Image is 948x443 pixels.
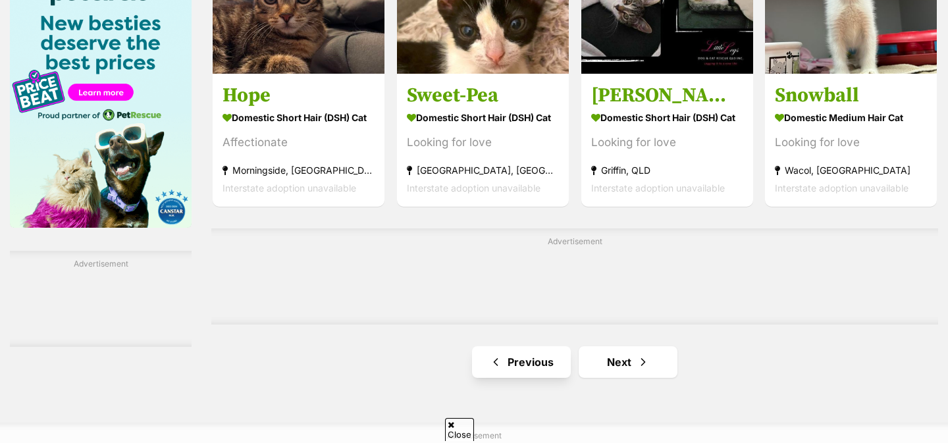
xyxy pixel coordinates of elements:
h3: [PERSON_NAME] [591,84,743,109]
span: Interstate adoption unavailable [775,183,908,194]
h3: Snowball [775,84,927,109]
div: Looking for love [591,134,743,152]
strong: Domestic Short Hair (DSH) Cat [223,109,375,128]
strong: Griffin, QLD [591,162,743,180]
strong: Domestic Short Hair (DSH) Cat [407,109,559,128]
nav: Pagination [211,346,938,378]
strong: Morningside, [GEOGRAPHIC_DATA] [223,162,375,180]
strong: Domestic Medium Hair Cat [775,109,927,128]
h3: Sweet-Pea [407,84,559,109]
a: Snowball Domestic Medium Hair Cat Looking for love Wacol, [GEOGRAPHIC_DATA] Interstate adoption u... [765,74,937,207]
span: Interstate adoption unavailable [591,183,725,194]
span: Interstate adoption unavailable [223,183,356,194]
a: [PERSON_NAME] Domestic Short Hair (DSH) Cat Looking for love Griffin, QLD Interstate adoption una... [581,74,753,207]
span: Close [445,418,474,441]
strong: Domestic Short Hair (DSH) Cat [591,109,743,128]
strong: [GEOGRAPHIC_DATA], [GEOGRAPHIC_DATA] [407,162,559,180]
a: Hope Domestic Short Hair (DSH) Cat Affectionate Morningside, [GEOGRAPHIC_DATA] Interstate adoptio... [213,74,384,207]
div: Advertisement [211,228,938,325]
div: Advertisement [10,251,192,347]
strong: Wacol, [GEOGRAPHIC_DATA] [775,162,927,180]
a: Sweet-Pea Domestic Short Hair (DSH) Cat Looking for love [GEOGRAPHIC_DATA], [GEOGRAPHIC_DATA] Int... [397,74,569,207]
div: Looking for love [775,134,927,152]
span: Interstate adoption unavailable [407,183,540,194]
div: Affectionate [223,134,375,152]
a: Next page [579,346,677,378]
h3: Hope [223,84,375,109]
a: Previous page [472,346,571,378]
div: Looking for love [407,134,559,152]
